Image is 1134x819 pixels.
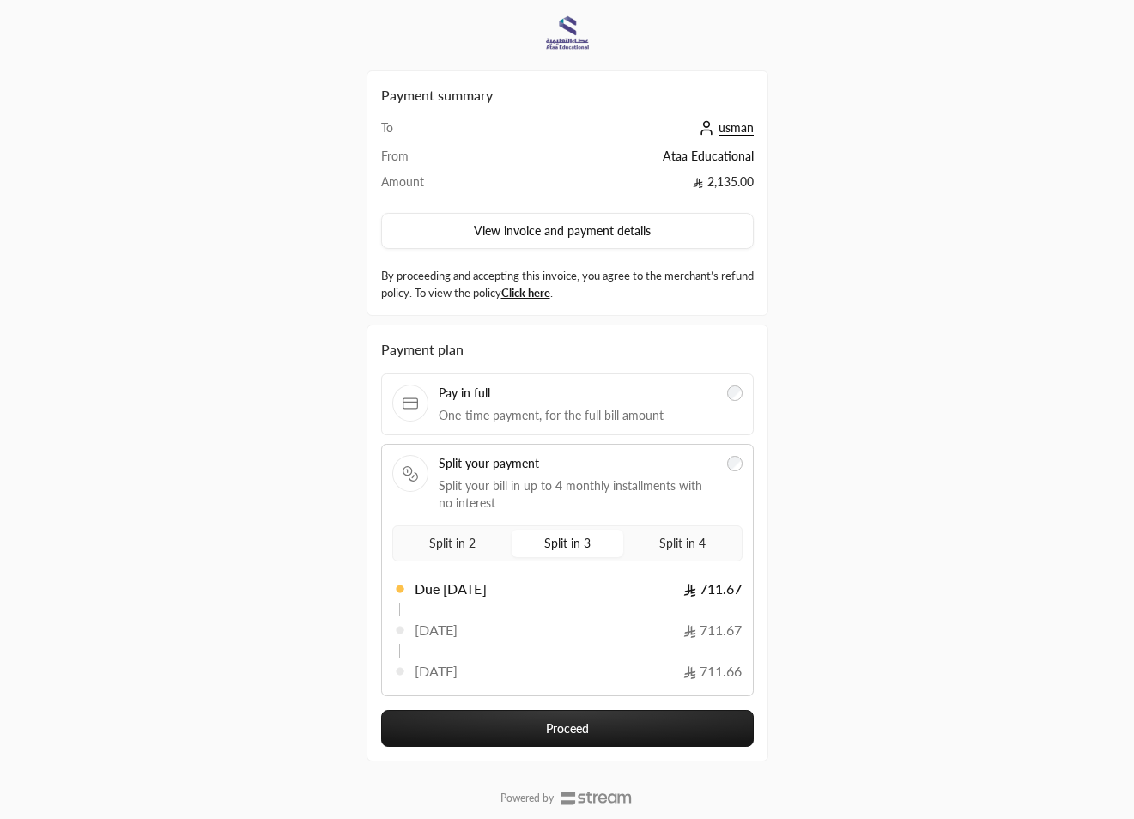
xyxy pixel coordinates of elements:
[683,620,742,640] span: 711.67
[683,579,742,599] span: 711.67
[727,385,743,401] input: Pay in fullOne-time payment, for the full bill amount
[426,532,479,554] span: Split in 2
[381,119,500,148] td: To
[500,792,554,805] p: Powered by
[439,407,717,424] span: One-time payment, for the full bill amount
[500,173,754,199] td: 2,135.00
[381,339,754,360] div: Payment plan
[500,148,754,173] td: Ataa Educational
[381,268,754,301] label: By proceeding and accepting this invoice, you agree to the merchant’s refund policy. To view the ...
[694,120,754,135] a: usman
[381,710,754,747] button: Proceed
[381,85,754,106] h2: Payment summary
[439,455,717,472] span: Split your payment
[381,213,754,249] button: View invoice and payment details
[439,477,717,512] span: Split your bill in up to 4 monthly installments with no interest
[544,10,591,57] img: Company Logo
[727,456,743,471] input: Split your paymentSplit your bill in up to 4 monthly installments with no interest
[381,173,500,199] td: Amount
[683,661,742,682] span: 711.66
[541,532,594,554] span: Split in 3
[439,385,717,402] span: Pay in full
[656,532,709,554] span: Split in 4
[415,661,458,682] span: [DATE]
[381,148,500,173] td: From
[415,579,487,599] span: Due [DATE]
[415,620,458,640] span: [DATE]
[719,120,754,136] span: usman
[501,286,550,300] a: Click here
